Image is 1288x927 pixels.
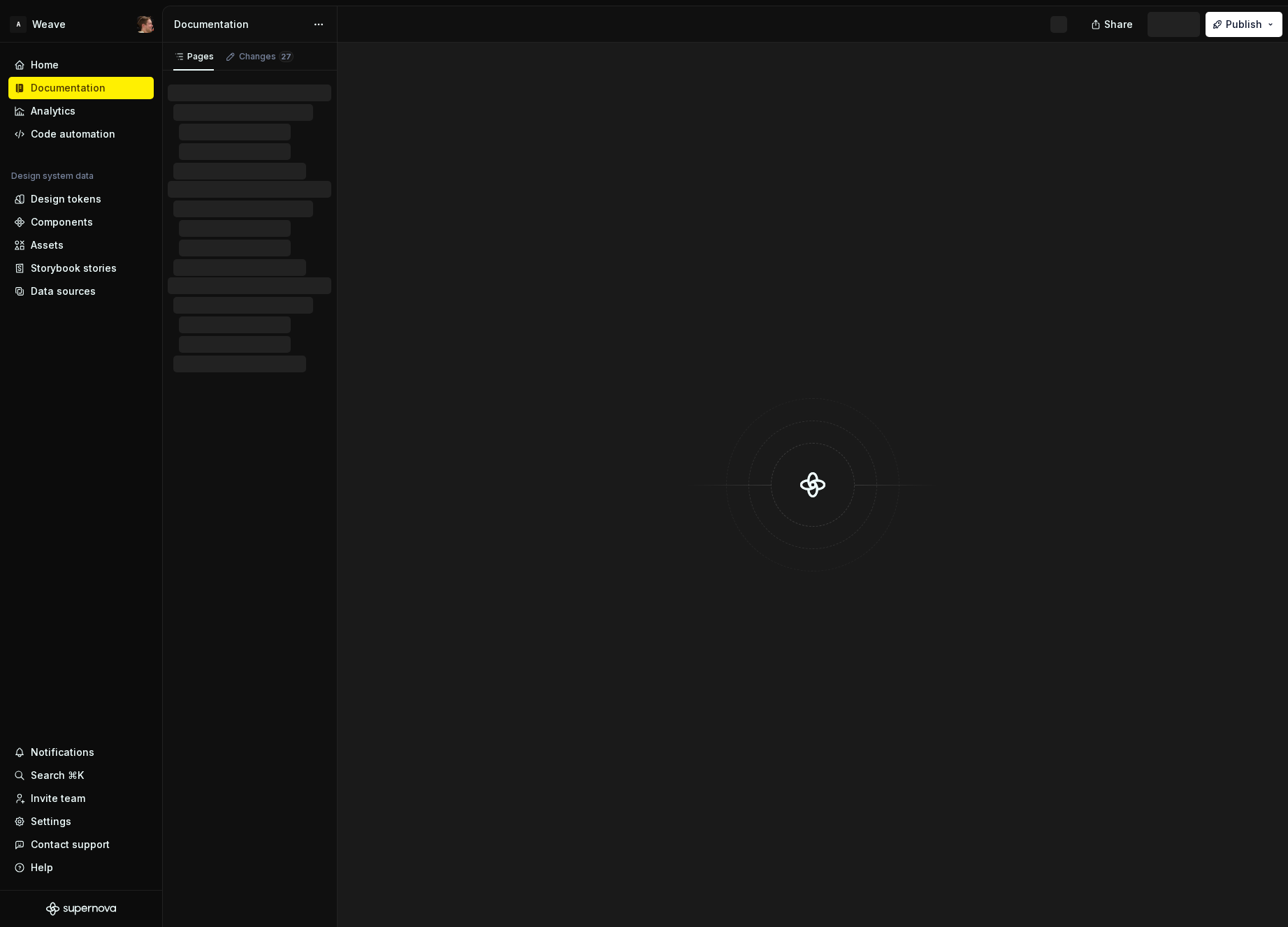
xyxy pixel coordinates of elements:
[11,170,94,182] div: Design system data
[31,791,85,805] div: Invite team
[8,234,154,256] a: Assets
[31,192,101,206] div: Design tokens
[8,257,154,279] a: Storybook stories
[31,284,96,298] div: Data sources
[8,833,154,856] button: Contact support
[10,16,27,33] div: A
[8,280,154,302] a: Data sources
[1104,17,1133,31] span: Share
[1084,12,1142,37] button: Share
[3,9,159,39] button: AWeaveAlexis Morin
[8,741,154,764] button: Notifications
[31,745,94,759] div: Notifications
[1226,17,1262,31] span: Publish
[46,902,116,916] svg: Supernova Logo
[8,764,154,787] button: Search ⌘K
[8,188,154,210] a: Design tokens
[173,51,214,62] div: Pages
[31,81,106,95] div: Documentation
[31,861,53,875] div: Help
[239,51,294,62] div: Changes
[31,815,71,829] div: Settings
[31,127,115,141] div: Code automation
[31,838,110,852] div: Contact support
[31,215,93,229] div: Components
[31,58,59,72] div: Home
[279,51,294,62] span: 27
[32,17,66,31] div: Weave
[8,787,154,810] a: Invite team
[8,211,154,233] a: Components
[31,104,75,118] div: Analytics
[8,123,154,145] a: Code automation
[137,16,154,33] img: Alexis Morin
[31,238,64,252] div: Assets
[1206,12,1282,37] button: Publish
[31,768,84,782] div: Search ⌘K
[8,54,154,76] a: Home
[174,17,306,31] div: Documentation
[31,261,117,275] div: Storybook stories
[8,856,154,879] button: Help
[8,100,154,122] a: Analytics
[8,810,154,833] a: Settings
[8,77,154,99] a: Documentation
